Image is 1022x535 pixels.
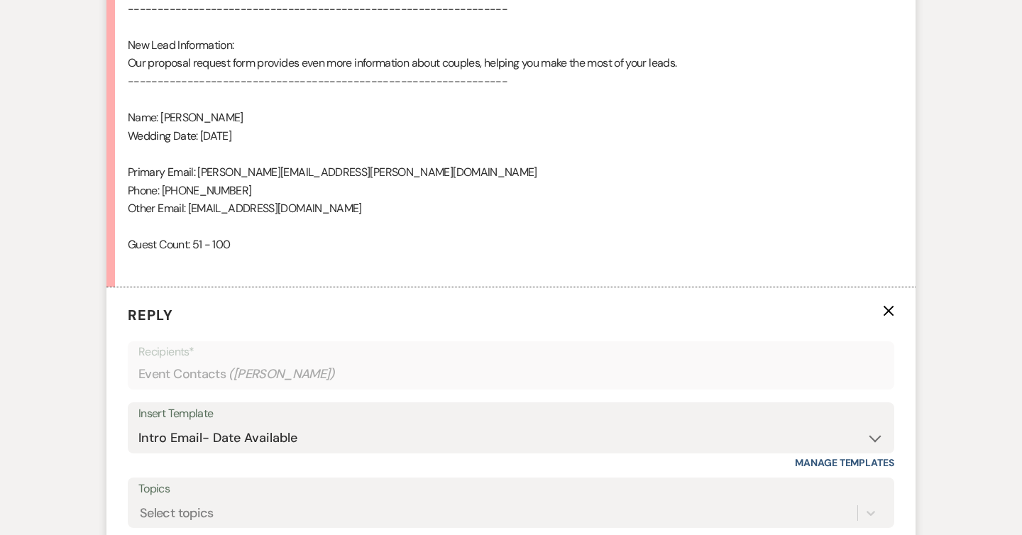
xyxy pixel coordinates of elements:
p: Recipients* [138,343,884,361]
div: Select topics [140,503,214,522]
div: Insert Template [138,404,884,424]
div: Event Contacts [138,360,884,388]
span: ( [PERSON_NAME] ) [229,365,335,384]
span: Reply [128,306,173,324]
a: Manage Templates [795,456,894,469]
label: Topics [138,479,884,500]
